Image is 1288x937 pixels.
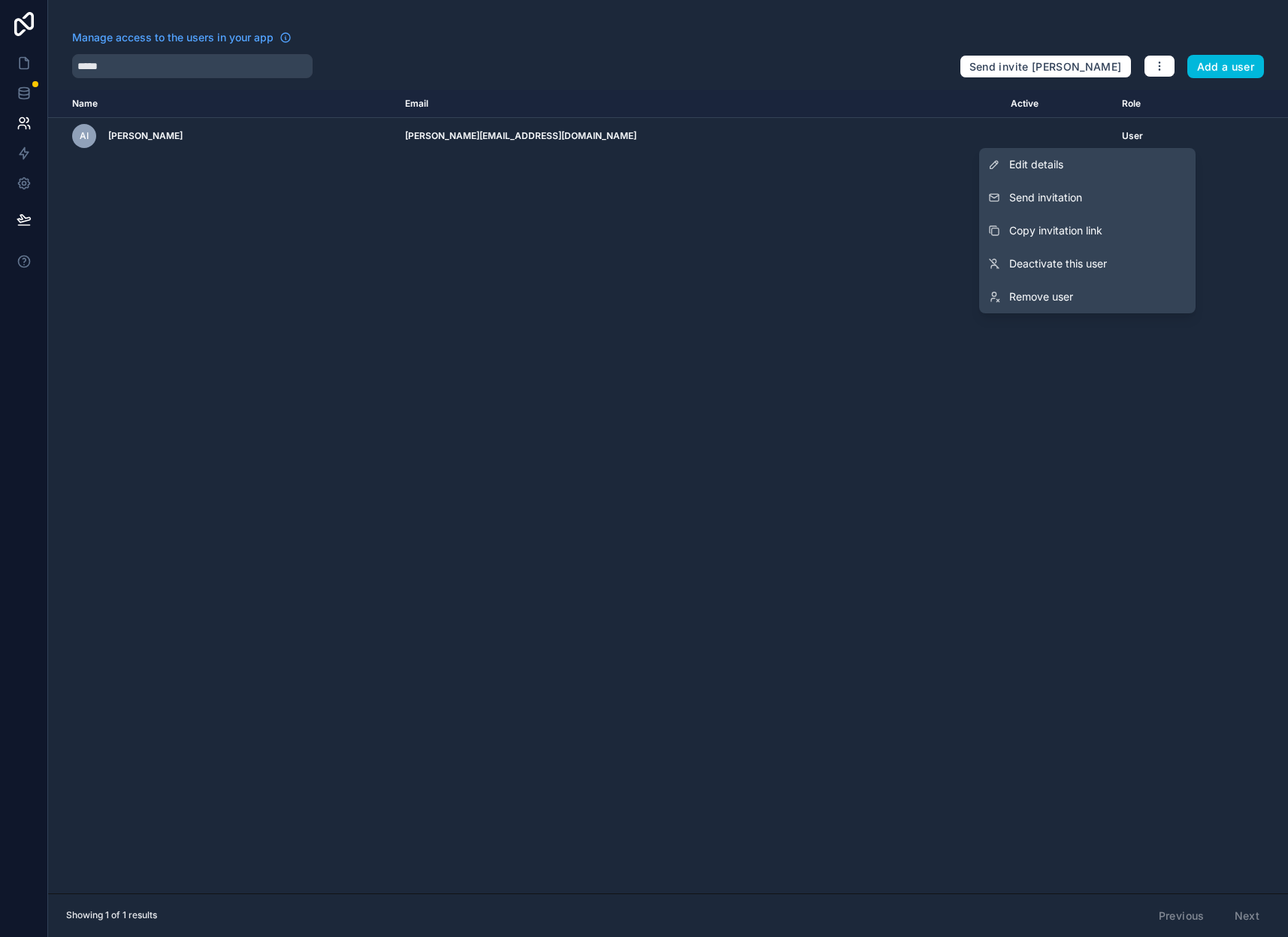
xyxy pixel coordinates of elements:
[1009,289,1073,304] span: Remove user
[979,148,1196,181] a: Edit details
[108,130,183,142] span: [PERSON_NAME]
[1009,223,1102,238] span: Copy invitation link
[960,55,1132,79] button: Send invite [PERSON_NAME]
[979,181,1196,214] button: Send invitation
[1122,130,1143,142] span: User
[1002,90,1113,118] th: Active
[48,90,396,118] th: Name
[979,214,1196,247] button: Copy invitation link
[979,247,1196,280] a: Deactivate this user
[72,30,274,45] span: Manage access to the users in your app
[80,130,89,142] span: AI
[396,90,1002,118] th: Email
[396,118,1002,155] td: [PERSON_NAME][EMAIL_ADDRESS][DOMAIN_NAME]
[48,90,1288,893] div: scrollable content
[1009,190,1082,205] span: Send invitation
[1009,157,1063,172] span: Edit details
[979,280,1196,313] a: Remove user
[1009,256,1107,271] span: Deactivate this user
[1113,90,1208,118] th: Role
[1187,55,1265,79] button: Add a user
[72,30,292,45] a: Manage access to the users in your app
[66,909,157,921] span: Showing 1 of 1 results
